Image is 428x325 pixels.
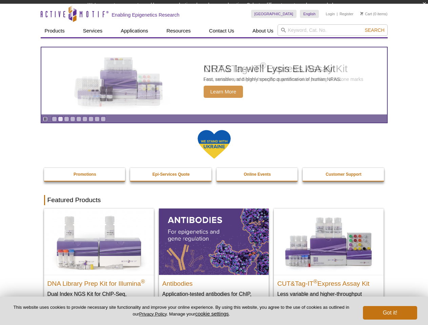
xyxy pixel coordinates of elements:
a: Go to slide 5 [76,116,81,122]
p: Dual Index NGS Kit for ChIP-Seq, CUT&RUN, and ds methylated DNA assays. [47,290,150,311]
a: Go to slide 8 [95,116,100,122]
a: Go to slide 6 [82,116,87,122]
button: Search [363,27,386,33]
a: Register [340,12,353,16]
a: All Antibodies Antibodies Application-tested antibodies for ChIP, CUT&Tag, and CUT&RUN. [159,209,269,311]
img: CUT&Tag-IT® Express Assay Kit [274,209,384,275]
a: [GEOGRAPHIC_DATA] [251,10,297,18]
img: All Antibodies [159,209,269,275]
button: cookie settings [195,311,229,317]
h2: NRAS In-well Lysis ELISA Kit [204,64,342,74]
a: Epi-Services Quote [130,168,212,181]
a: Contact Us [205,24,238,37]
img: We Stand With Ukraine [197,129,231,159]
a: Go to slide 3 [64,116,69,122]
a: NRAS In-well Lysis ELISA Kit NRAS In-well Lysis ELISA Kit Fast, sensitive, and highly specific qu... [41,47,387,114]
strong: Promotions [74,172,96,177]
li: | [337,10,338,18]
sup: ® [313,279,318,284]
span: Learn More [204,86,243,98]
article: NRAS In-well Lysis ELISA Kit [41,47,387,114]
h2: Featured Products [44,195,384,205]
a: Applications [117,24,152,37]
p: Fast, sensitive, and highly specific quantification of human NRAS. [204,76,342,82]
a: Promotions [44,168,126,181]
a: Customer Support [303,168,385,181]
a: Go to slide 1 [52,116,57,122]
p: Application-tested antibodies for ChIP, CUT&Tag, and CUT&RUN. [162,290,265,304]
a: Go to slide 7 [88,116,94,122]
a: Toggle autoplay [43,116,48,122]
span: Search [365,27,384,33]
h2: CUT&Tag-IT Express Assay Kit [277,277,380,287]
a: Resources [162,24,195,37]
a: Login [326,12,335,16]
strong: Epi-Services Quote [152,172,190,177]
a: Go to slide 9 [101,116,106,122]
strong: Customer Support [326,172,361,177]
strong: Online Events [244,172,271,177]
input: Keyword, Cat. No. [278,24,388,36]
h2: DNA Library Prep Kit for Illumina [47,277,150,287]
a: CUT&Tag-IT® Express Assay Kit CUT&Tag-IT®Express Assay Kit Less variable and higher-throughput ge... [274,209,384,311]
a: English [300,10,319,18]
img: NRAS In-well Lysis ELISA Kit [68,57,170,104]
img: Your Cart [360,12,363,15]
a: Cart [360,12,372,16]
a: DNA Library Prep Kit for Illumina DNA Library Prep Kit for Illumina® Dual Index NGS Kit for ChIP-... [44,209,154,318]
a: Go to slide 2 [58,116,63,122]
p: This website uses cookies to provide necessary site functionality and improve your online experie... [11,304,352,317]
h2: Enabling Epigenetics Research [112,12,180,18]
sup: ® [141,279,145,284]
h2: Antibodies [162,277,265,287]
a: Online Events [217,168,299,181]
a: About Us [248,24,278,37]
button: Got it! [363,306,417,320]
a: Privacy Policy [139,311,166,317]
a: Products [41,24,69,37]
a: Go to slide 4 [70,116,75,122]
a: Services [79,24,107,37]
img: DNA Library Prep Kit for Illumina [44,209,154,275]
p: Less variable and higher-throughput genome-wide profiling of histone marks​. [277,290,380,304]
li: (0 items) [360,10,388,18]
